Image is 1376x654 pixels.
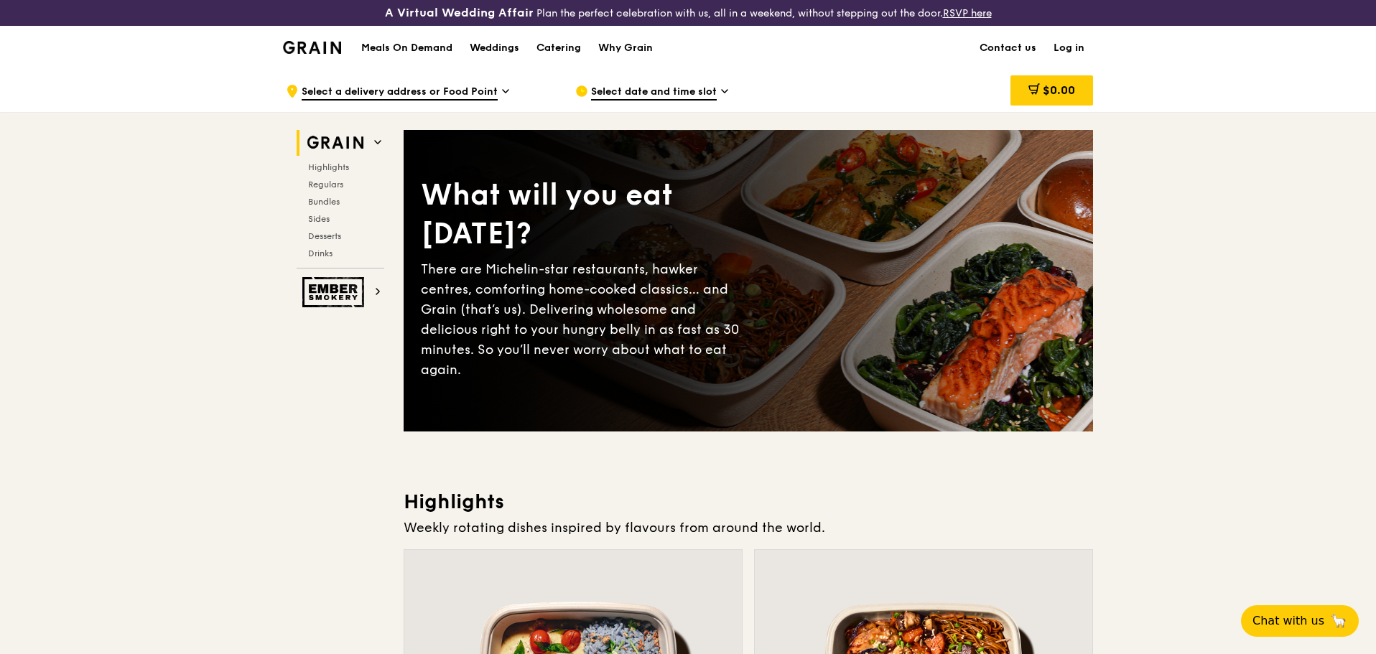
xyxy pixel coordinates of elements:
[302,277,368,307] img: Ember Smokery web logo
[598,27,653,70] div: Why Grain
[308,214,330,224] span: Sides
[971,27,1045,70] a: Contact us
[385,6,534,20] h3: A Virtual Wedding Affair
[943,7,992,19] a: RSVP here
[1330,612,1347,630] span: 🦙
[302,85,498,101] span: Select a delivery address or Food Point
[308,179,343,190] span: Regulars
[404,489,1093,515] h3: Highlights
[308,197,340,207] span: Bundles
[470,27,519,70] div: Weddings
[302,130,368,156] img: Grain web logo
[308,231,341,241] span: Desserts
[590,27,661,70] a: Why Grain
[461,27,528,70] a: Weddings
[421,259,748,380] div: There are Michelin-star restaurants, hawker centres, comforting home-cooked classics… and Grain (...
[308,248,333,258] span: Drinks
[591,85,717,101] span: Select date and time slot
[1043,83,1075,97] span: $0.00
[283,25,341,68] a: GrainGrain
[1045,27,1093,70] a: Log in
[536,27,581,70] div: Catering
[1252,612,1324,630] span: Chat with us
[308,162,349,172] span: Highlights
[274,6,1102,20] div: Plan the perfect celebration with us, all in a weekend, without stepping out the door.
[404,518,1093,538] div: Weekly rotating dishes inspired by flavours from around the world.
[283,41,341,54] img: Grain
[421,176,748,253] div: What will you eat [DATE]?
[1241,605,1359,637] button: Chat with us🦙
[528,27,590,70] a: Catering
[361,41,452,55] h1: Meals On Demand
